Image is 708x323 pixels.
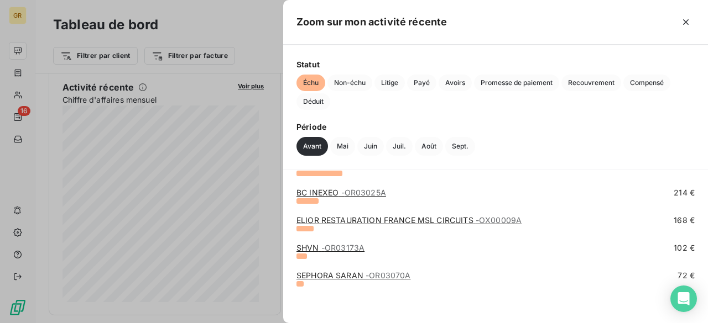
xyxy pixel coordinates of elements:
[476,215,522,225] span: - OX00009A
[357,137,384,156] button: Juin
[296,75,325,91] button: Échu
[366,271,410,280] span: - OR03070A
[296,188,386,197] a: BC INEXEO
[321,243,365,252] span: - OR03173A
[674,242,695,253] span: 102 €
[445,137,475,156] button: Sept.
[296,59,695,70] span: Statut
[407,75,436,91] button: Payé
[415,137,443,156] button: Août
[670,285,697,312] div: Open Intercom Messenger
[678,270,695,281] span: 72 €
[386,137,413,156] button: Juil.
[374,75,405,91] button: Litige
[674,187,695,198] span: 214 €
[474,75,559,91] button: Promesse de paiement
[439,75,472,91] button: Avoirs
[296,14,447,30] h5: Zoom sur mon activité récente
[341,188,386,197] span: - OR03025A
[561,75,621,91] button: Recouvrement
[296,137,328,156] button: Avant
[296,243,365,252] a: SHVN
[296,93,330,110] button: Déduit
[674,215,695,226] span: 168 €
[296,271,410,280] a: SEPHORA SARAN
[623,75,670,91] button: Compensé
[296,215,522,225] a: ELIOR RESTAURATION FRANCE MSL CIRCUITS
[330,137,355,156] button: Mai
[327,75,372,91] button: Non-échu
[296,121,695,133] span: Période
